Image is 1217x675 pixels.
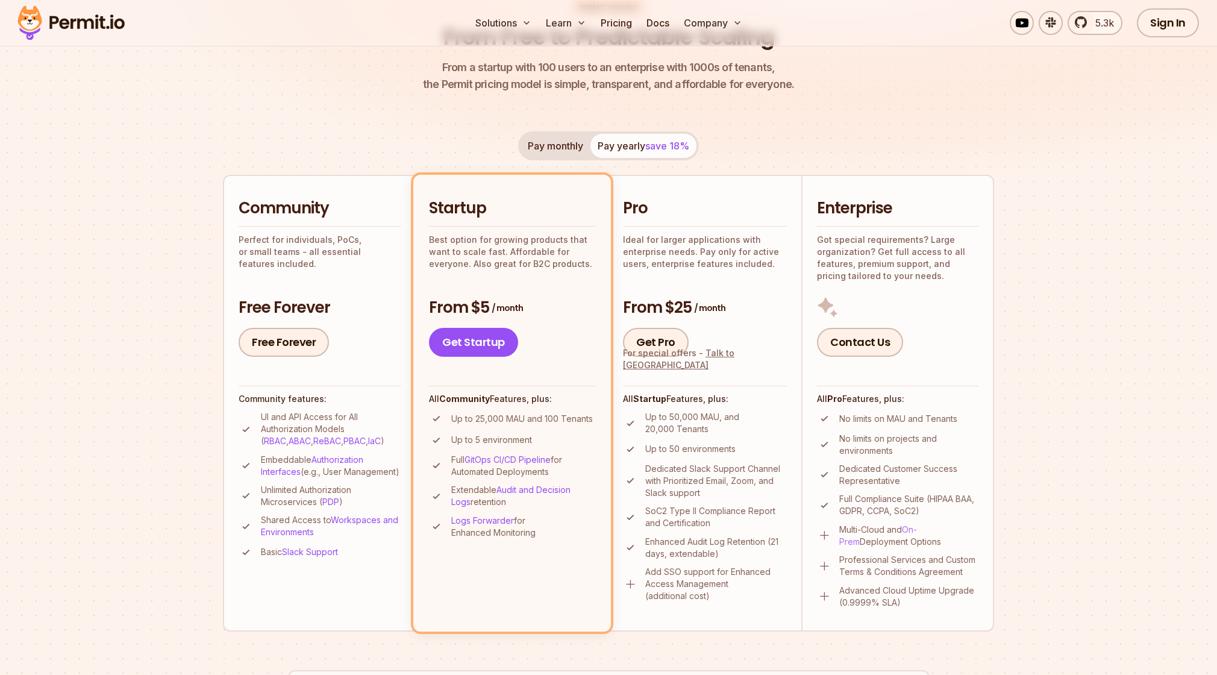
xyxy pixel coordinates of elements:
a: PBAC [343,436,366,446]
p: Embeddable (e.g., User Management) [261,454,401,478]
p: Multi-Cloud and Deployment Options [839,524,978,548]
a: Get Pro [623,328,689,357]
a: Logs Forwarder [451,515,514,526]
h1: From Free to Predictable Scaling [443,22,774,52]
a: Pricing [596,11,637,35]
a: Free Forever [239,328,329,357]
a: Get Startup [429,328,518,357]
h4: All Features, plus: [429,393,595,405]
h2: Pro [623,198,787,219]
a: PDP [322,497,339,507]
span: / month [694,302,725,314]
strong: Pro [827,394,842,404]
p: Add SSO support for Enhanced Access Management (additional cost) [645,566,787,602]
p: Up to 5 environment [451,434,532,446]
p: Dedicated Customer Success Representative [839,463,978,487]
p: for Enhanced Monitoring [451,515,595,539]
h3: Free Forever [239,297,401,319]
a: IaC [368,436,381,446]
p: Up to 50 environments [645,443,736,455]
p: UI and API Access for All Authorization Models ( , , , , ) [261,411,401,447]
div: For special offers - [623,347,787,371]
button: Pay monthly [521,134,590,158]
p: Full Compliance Suite (HIPAA BAA, GDPR, CCPA, SoC2) [839,493,978,517]
a: RBAC [264,436,286,446]
a: Audit and Decision Logs [451,485,571,507]
h4: Community features: [239,393,401,405]
p: Dedicated Slack Support Channel with Prioritized Email, Zoom, and Slack support [645,463,787,499]
p: SoC2 Type II Compliance Report and Certification [645,505,787,529]
p: Up to 50,000 MAU, and 20,000 Tenants [645,411,787,435]
p: No limits on MAU and Tenants [839,413,957,425]
span: From a startup with 100 users to an enterprise with 1000s of tenants, [423,59,794,76]
p: Shared Access to [261,514,401,538]
p: Got special requirements? Large organization? Get full access to all features, premium support, a... [817,234,978,282]
img: Permit logo [12,2,130,43]
button: Company [679,11,747,35]
a: Docs [642,11,674,35]
h2: Enterprise [817,198,978,219]
strong: Community [439,394,490,404]
p: Enhanced Audit Log Retention (21 days, extendable) [645,536,787,560]
h3: From $25 [623,297,787,319]
p: Best option for growing products that want to scale fast. Affordable for everyone. Also great for... [429,234,595,270]
span: / month [492,302,523,314]
p: Professional Services and Custom Terms & Conditions Agreement [839,554,978,578]
p: No limits on projects and environments [839,433,978,457]
a: Contact Us [817,328,903,357]
p: Extendable retention [451,484,595,508]
a: Authorization Interfaces [261,454,363,477]
a: ABAC [289,436,311,446]
h4: All Features, plus: [817,393,978,405]
h4: All Features, plus: [623,393,787,405]
button: Solutions [471,11,536,35]
a: Slack Support [282,547,338,557]
p: Full for Automated Deployments [451,454,595,478]
p: the Permit pricing model is simple, transparent, and affordable for everyone. [423,59,794,93]
p: Unlimited Authorization Microservices ( ) [261,484,401,508]
p: Basic [261,546,338,558]
a: Sign In [1137,8,1199,37]
a: On-Prem [839,524,917,547]
strong: Startup [633,394,666,404]
p: Up to 25,000 MAU and 100 Tenants [451,413,593,425]
p: Perfect for individuals, PoCs, or small teams - all essential features included. [239,234,401,270]
p: Ideal for larger applications with enterprise needs. Pay only for active users, enterprise featur... [623,234,787,270]
p: Advanced Cloud Uptime Upgrade (0.9999% SLA) [839,585,978,609]
a: ReBAC [313,436,341,446]
span: 5.3k [1088,16,1114,30]
a: GitOps CI/CD Pipeline [465,454,551,465]
h3: From $5 [429,297,595,319]
h2: Startup [429,198,595,219]
button: Learn [541,11,591,35]
h2: Community [239,198,401,219]
a: 5.3k [1068,11,1122,35]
